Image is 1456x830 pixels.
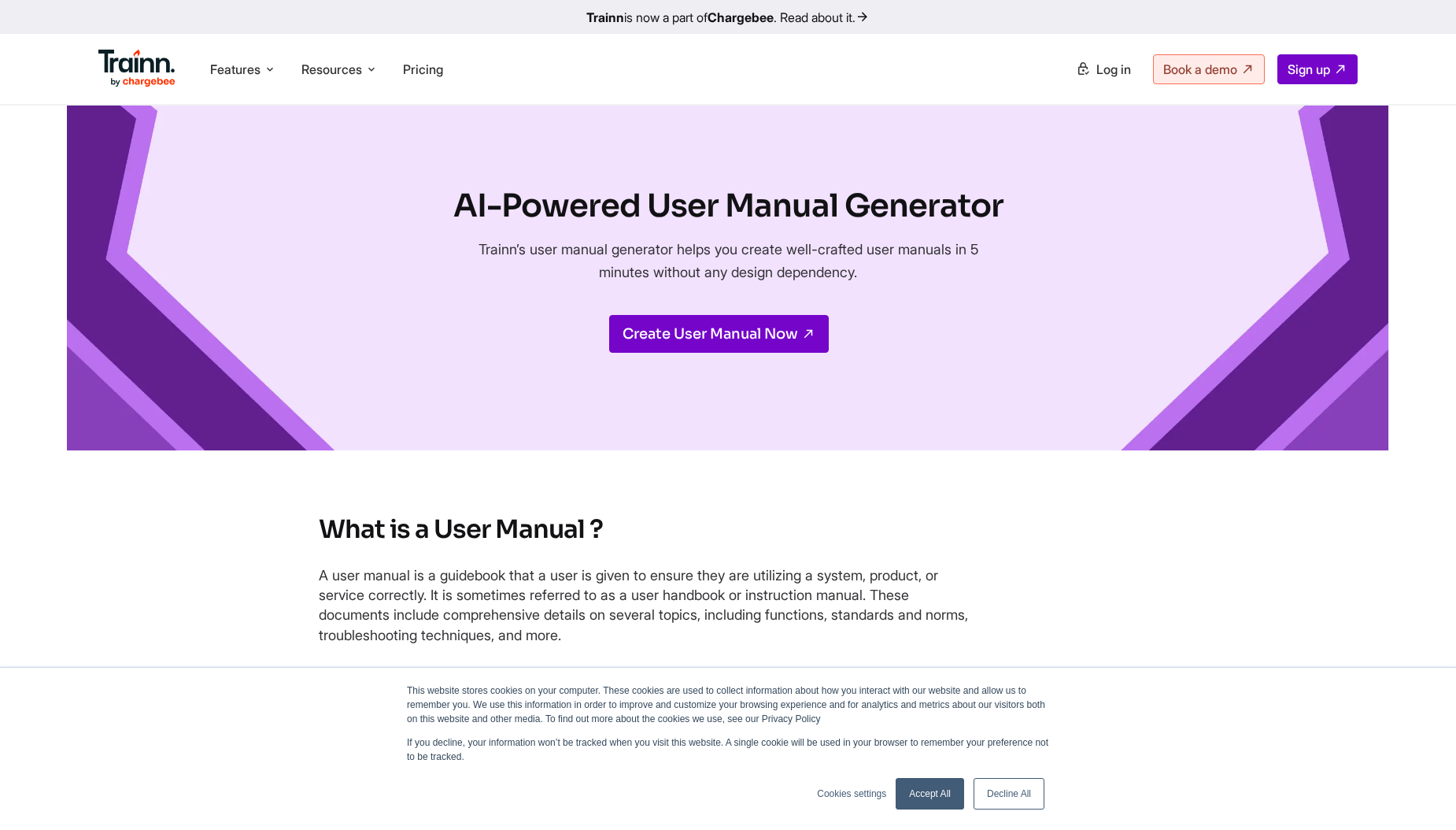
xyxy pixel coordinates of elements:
span: Sign up [1288,61,1330,77]
p: Trainn’s user manual generator helps you create well-crafted user manuals in 5 minutes without an... [464,238,992,283]
p: A user manual is a guidebook that a user is given to ensure they are utilizing a system, product,... [319,565,980,645]
a: Decline All [974,778,1044,810]
a: Log in [1066,55,1140,83]
a: Cookies settings [817,787,886,801]
p: This website stores cookies on your computer. These cookies are used to collect information about... [407,684,1049,726]
a: Pricing [403,61,443,77]
span: Book a demo [1163,61,1237,77]
span: Features [210,61,261,78]
b: Chargebee [708,9,774,25]
p: If you decline, your information won’t be tracked when you visit this website. A single cookie wi... [407,736,1049,764]
span: Log in [1096,61,1131,77]
h1: AI-Powered User Manual Generator [453,184,1003,228]
a: Sign up [1277,54,1358,84]
b: Trainn [586,9,624,25]
img: Trainn Logo [98,50,176,87]
a: Accept All [896,778,964,810]
h2: What is a User Manual ? [319,513,1137,547]
span: Resources [301,61,362,78]
a: Create User Manual Now [609,315,829,353]
a: Book a demo [1153,54,1265,84]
